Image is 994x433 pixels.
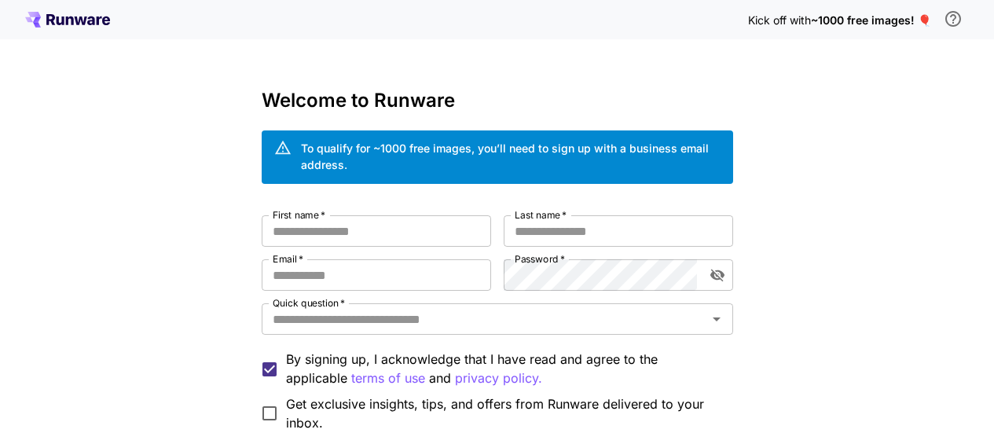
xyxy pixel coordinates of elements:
[262,90,733,112] h3: Welcome to Runware
[706,308,728,330] button: Open
[301,140,721,173] div: To qualify for ~1000 free images, you’ll need to sign up with a business email address.
[286,350,721,388] p: By signing up, I acknowledge that I have read and agree to the applicable and
[273,208,325,222] label: First name
[455,369,542,388] p: privacy policy.
[351,369,425,388] p: terms of use
[455,369,542,388] button: By signing up, I acknowledge that I have read and agree to the applicable terms of use and
[703,261,732,289] button: toggle password visibility
[748,13,811,27] span: Kick off with
[515,208,567,222] label: Last name
[937,3,969,35] button: In order to qualify for free credit, you need to sign up with a business email address and click ...
[286,394,721,432] span: Get exclusive insights, tips, and offers from Runware delivered to your inbox.
[351,369,425,388] button: By signing up, I acknowledge that I have read and agree to the applicable and privacy policy.
[811,13,931,27] span: ~1000 free images! 🎈
[273,296,345,310] label: Quick question
[273,252,303,266] label: Email
[515,252,565,266] label: Password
